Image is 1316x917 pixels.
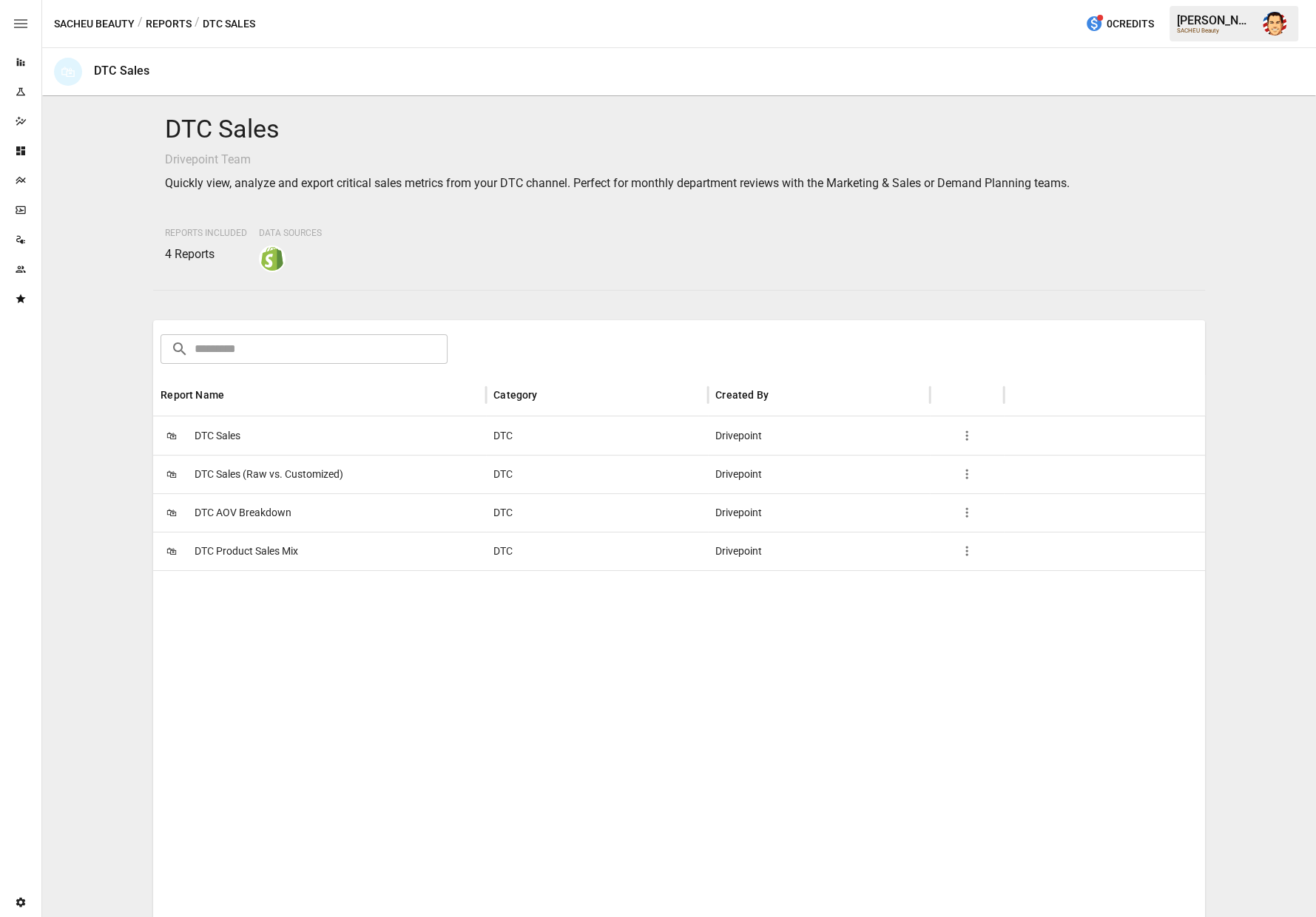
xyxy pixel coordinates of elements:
[715,389,769,401] div: Created By
[770,385,791,405] button: Sort
[165,175,1193,192] p: Quickly view, analyze and export critical sales metrics from your DTC channel. Perfect for monthl...
[708,493,930,532] div: Drivepoint
[259,228,322,238] span: Data Sources
[165,114,1193,145] h4: DTC Sales
[146,15,192,33] button: Reports
[486,493,708,532] div: DTC
[161,540,183,562] span: 🛍
[493,389,537,401] div: Category
[1254,3,1295,44] button: Austin Gardner-Smith
[94,64,149,78] div: DTC Sales
[260,247,284,271] img: shopify
[708,416,930,455] div: Drivepoint
[161,424,183,447] span: 🛍
[161,389,224,401] div: Report Name
[195,456,343,493] span: DTC Sales (Raw vs. Customized)
[708,455,930,493] div: Drivepoint
[708,532,930,570] div: Drivepoint
[1107,15,1154,33] span: 0 Credits
[165,151,1193,169] p: Drivepoint Team
[54,58,82,86] div: 🛍
[1263,12,1286,35] img: Austin Gardner-Smith
[486,532,708,570] div: DTC
[195,532,298,570] span: DTC Product Sales Mix
[54,15,135,33] button: SACHEU Beauty
[539,385,560,405] button: Sort
[195,417,240,455] span: DTC Sales
[1079,10,1160,38] button: 0Credits
[226,385,246,405] button: Sort
[161,501,183,524] span: 🛍
[165,228,247,238] span: Reports Included
[486,455,708,493] div: DTC
[138,15,143,33] div: /
[161,463,183,485] span: 🛍
[486,416,708,455] div: DTC
[1177,13,1254,27] div: [PERSON_NAME]
[195,494,291,532] span: DTC AOV Breakdown
[195,15,200,33] div: /
[165,246,247,263] p: 4 Reports
[1177,27,1254,34] div: SACHEU Beauty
